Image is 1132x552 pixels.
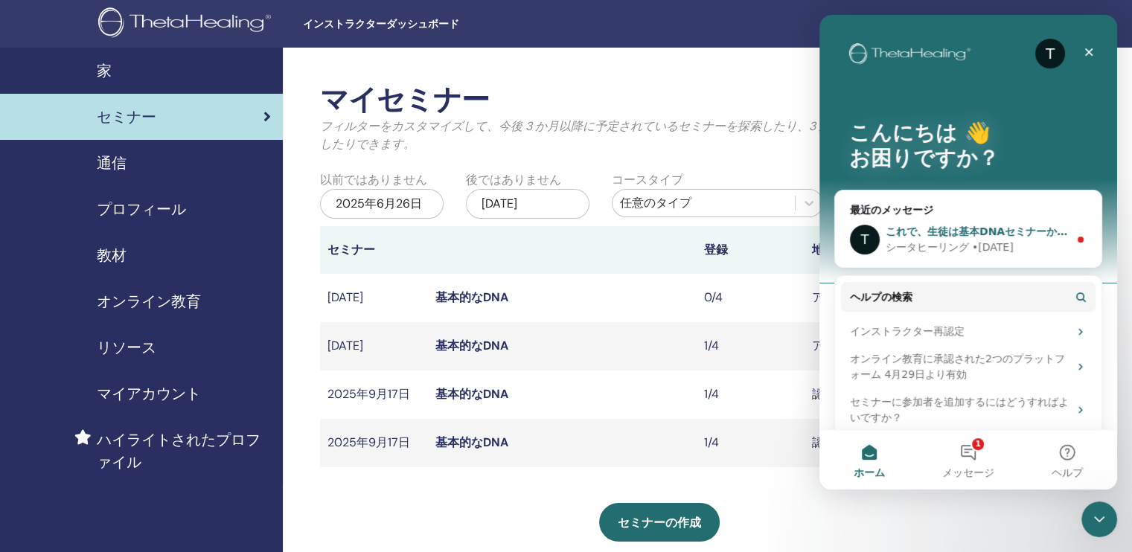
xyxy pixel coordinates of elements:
iframe: Intercom live chat [1081,501,1117,537]
span: ホーム [34,452,65,463]
div: オンライン教育に承認された2つのプラットフォーム 4月29日より有効 [22,330,276,373]
div: 2025年6月26日 [320,189,444,219]
a: 学生ダッシュボード [830,10,971,38]
div: 任意のタイプ [620,194,787,212]
span: ハイライトされたプロファイル [97,429,271,473]
td: 2025年9月17日 [320,419,428,467]
div: セミナーに参加者を追加するにはどうすればよいですか？ [22,373,276,417]
th: セミナー [320,226,428,274]
th: 地位 [805,226,966,274]
span: 通信 [97,152,127,174]
a: セミナーの作成 [599,503,720,542]
button: ヘルプ [199,415,298,475]
label: コースタイプ [612,171,683,189]
span: 教材 [97,244,127,266]
td: [DATE] [320,322,428,370]
div: クローズ [256,24,283,51]
button: メッセージ [99,415,198,475]
iframe: Intercom live chat [819,15,1117,490]
a: 基本的なDNA [435,434,508,450]
td: 1/4 [697,370,805,419]
div: インストラクター再認定 [22,303,276,330]
span: メッセージ [123,452,175,463]
a: 基本的なDNA [435,289,508,305]
span: オンライン教育 [97,290,201,312]
span: インストラクターダッシュボード [303,16,526,32]
span: リソース [97,336,156,359]
h2: マイセミナー [320,83,998,118]
p: フィルターをカスタマイズして、今後 3 か月以降に予定されているセミナーを探索したり、3 か月以上前のセミナーをチェックしたりできます。 [320,118,998,153]
a: 基本的なDNA [435,386,508,402]
span: プロフィール [97,198,186,220]
span: セミナー [97,106,156,128]
div: オンライン教育に承認された2つのプラットフォーム 4月29日より有効 [31,336,249,368]
span: これで、生徒は基本DNAセミナーから削除されました。 [66,211,331,222]
td: 0/4 [697,274,805,322]
td: [DATE] [320,274,428,322]
img: logo.png [98,7,276,41]
div: セミナーに参加者を追加するにはどうすればよいですか？ [31,379,249,411]
span: セミナーの作成 [618,515,701,530]
div: シータヒーリング [66,225,150,240]
div: [DATE] [466,189,589,219]
label: 後ではありません [466,171,561,189]
td: アクティブ 公開済み [805,322,966,370]
span: ヘルプ [232,452,263,463]
td: アクティブ 公開済み [805,274,966,322]
div: インストラクター再認定 [31,309,249,324]
a: 基本的なDNA [435,338,508,353]
span: ヘルプの検索 [31,275,93,290]
span: 家 [97,60,112,82]
td: 認証の準備完了 [805,419,966,467]
td: 2025年9月17日 [320,370,428,419]
td: 認証の準備完了 [805,370,966,419]
div: • [DATE] [153,225,194,240]
button: ヘルプの検索 [22,267,276,297]
td: 1/4 [697,322,805,370]
th: 登録 [697,226,805,274]
label: 以前ではありません [320,171,427,189]
td: 1/4 [697,419,805,467]
span: マイアカウント [97,382,201,405]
